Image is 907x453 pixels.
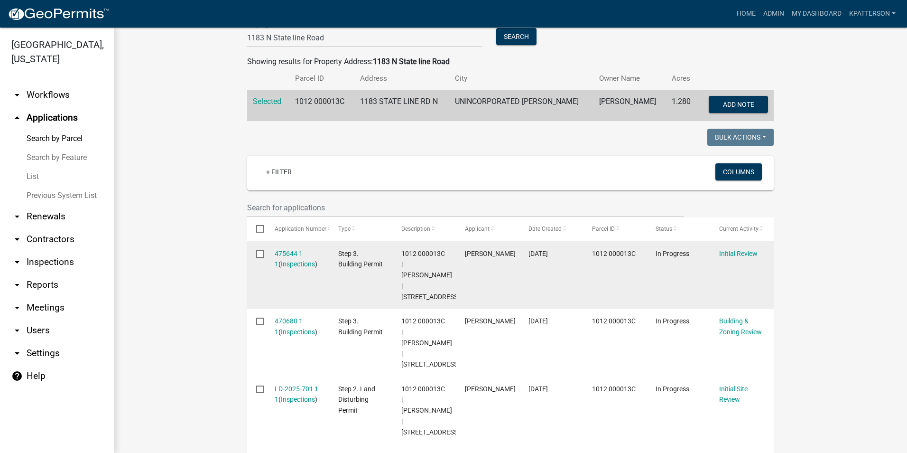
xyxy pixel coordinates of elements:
i: arrow_drop_down [11,302,23,313]
datatable-header-cell: Select [247,217,265,240]
span: Applicant [465,226,490,232]
td: 1183 STATE LINE RD N [354,90,449,122]
span: Current Activity [719,226,759,232]
span: Ronald W [465,317,516,325]
span: 08/28/2025 [528,317,548,325]
button: Bulk Actions [707,129,774,146]
div: Showing results for Property Address: [247,56,774,67]
td: UNINCORPORATED [PERSON_NAME] [449,90,593,122]
span: 1012 000013C [592,317,636,325]
i: arrow_drop_down [11,211,23,222]
a: + Filter [259,163,299,180]
i: arrow_drop_up [11,112,23,123]
datatable-header-cell: Applicant [456,217,519,240]
td: 1012 000013C [289,90,354,122]
span: In Progress [656,250,689,257]
span: Step 2. Land Disturbing Permit [338,385,375,415]
td: 1.280 [666,90,698,122]
a: Home [733,5,759,23]
i: arrow_drop_down [11,325,23,336]
i: arrow_drop_down [11,279,23,291]
span: 1012 000013C | HIXSON RONALD W | 1183 STATE LINE RD N [401,385,460,436]
i: arrow_drop_down [11,256,23,268]
datatable-header-cell: Application Number [265,217,329,240]
div: ( ) [275,248,320,270]
div: ( ) [275,384,320,406]
datatable-header-cell: Type [329,217,392,240]
span: 09/09/2025 [528,250,548,257]
span: 1012 000013C [592,385,636,393]
a: Inspections [281,260,315,268]
span: Application Number [275,226,326,232]
span: Step 3. Building Permit [338,250,383,268]
a: Inspections [281,328,315,336]
datatable-header-cell: Current Activity [710,217,774,240]
span: Type [338,226,351,232]
a: Selected [253,97,281,106]
span: 1012 000013C | HIXSON RONALD W | 1183 STATE LINE RD N [401,250,460,301]
th: City [449,67,593,90]
a: Initial Review [719,250,758,257]
span: Status [656,226,672,232]
span: 1012 000013C | HIXSON RONALD W | 1183 STATE LINE RD N [401,317,460,368]
span: Step 3. Building Permit [338,317,383,336]
th: Parcel ID [289,67,354,90]
th: Acres [666,67,698,90]
span: Date Created [528,226,562,232]
a: KPATTERSON [845,5,899,23]
span: Ronald W [465,250,516,257]
a: Initial Site Review [719,385,748,404]
i: help [11,370,23,382]
input: Search for applications [247,198,684,217]
strong: 1183 N State line Road [373,57,450,66]
a: Building & Zoning Review [719,317,762,336]
div: ( ) [275,316,320,338]
th: Address [354,67,449,90]
datatable-header-cell: Parcel ID [583,217,647,240]
span: Description [401,226,430,232]
a: Inspections [281,396,315,403]
th: Owner Name [593,67,666,90]
span: 08/28/2025 [528,385,548,393]
button: Add Note [709,96,768,113]
td: [PERSON_NAME] [593,90,666,122]
i: arrow_drop_down [11,348,23,359]
a: 470680 1 1 [275,317,303,336]
span: Ronald W [465,385,516,393]
datatable-header-cell: Status [647,217,710,240]
a: LD-2025-701 1 1 [275,385,318,404]
datatable-header-cell: Description [392,217,456,240]
button: Columns [715,163,762,180]
a: My Dashboard [788,5,845,23]
span: In Progress [656,385,689,393]
a: Admin [759,5,788,23]
i: arrow_drop_down [11,234,23,245]
span: 1012 000013C [592,250,636,257]
span: In Progress [656,317,689,325]
span: Parcel ID [592,226,615,232]
span: Add Note [722,101,754,108]
button: Search [496,28,537,45]
datatable-header-cell: Date Created [519,217,583,240]
a: 475644 1 1 [275,250,303,268]
i: arrow_drop_down [11,89,23,101]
